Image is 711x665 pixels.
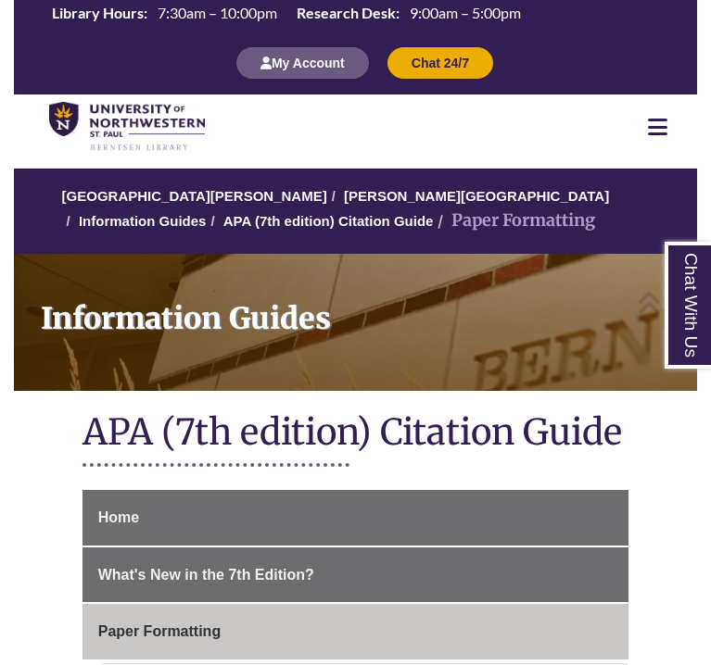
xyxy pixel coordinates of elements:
span: 9:00am – 5:00pm [410,4,521,21]
span: 7:30am – 10:00pm [158,4,277,21]
a: Home [83,490,629,546]
span: What's New in the 7th Edition? [98,567,314,583]
a: [PERSON_NAME][GEOGRAPHIC_DATA] [344,188,609,204]
h1: Information Guides [29,254,697,367]
a: APA (7th edition) Citation Guide [223,213,434,229]
a: Information Guides [14,254,697,391]
a: Chat 24/7 [387,55,493,70]
a: Hours Today [44,3,528,28]
a: Back to Top [637,290,706,315]
span: Paper Formatting [98,623,221,639]
a: Information Guides [79,213,207,229]
li: Paper Formatting [433,207,595,234]
table: Hours Today [44,3,528,26]
span: Home [98,509,139,525]
a: My Account [236,55,369,70]
img: UNWSP Library Logo [49,102,205,151]
a: Paper Formatting [83,604,629,659]
th: Research Desk: [289,3,402,23]
button: Chat 24/7 [387,47,493,79]
button: My Account [236,47,369,79]
th: Library Hours: [44,3,150,23]
h1: APA (7th edition) Citation Guide [83,409,629,458]
a: [GEOGRAPHIC_DATA][PERSON_NAME] [62,188,327,204]
a: What's New in the 7th Edition? [83,547,629,603]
